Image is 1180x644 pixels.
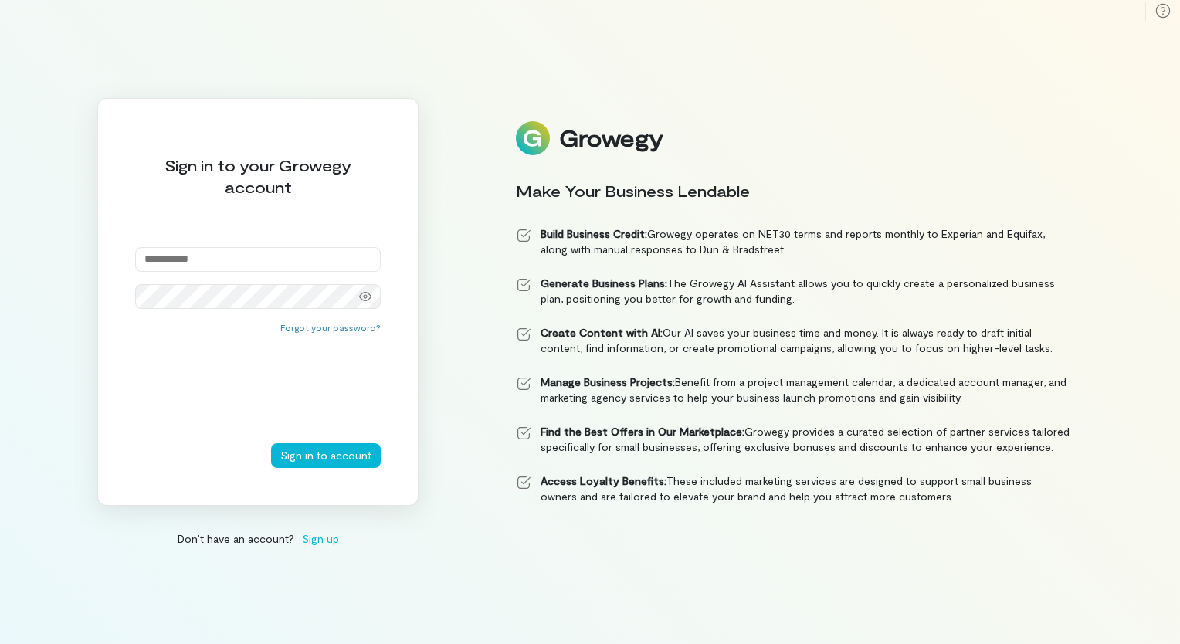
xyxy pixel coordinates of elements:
li: Our AI saves your business time and money. It is always ready to draft initial content, find info... [516,325,1070,356]
span: Sign up [302,530,339,547]
strong: Create Content with AI: [541,326,663,339]
div: Don’t have an account? [97,530,419,547]
li: The Growegy AI Assistant allows you to quickly create a personalized business plan, positioning y... [516,276,1070,307]
img: Logo [516,121,550,155]
button: Forgot your password? [280,321,381,334]
li: These included marketing services are designed to support small business owners and are tailored ... [516,473,1070,504]
div: Make Your Business Lendable [516,180,1070,202]
strong: Manage Business Projects: [541,375,675,388]
li: Benefit from a project management calendar, a dedicated account manager, and marketing agency ser... [516,375,1070,405]
button: Sign in to account [271,443,381,468]
strong: Generate Business Plans: [541,276,667,290]
strong: Access Loyalty Benefits: [541,474,666,487]
li: Growegy operates on NET30 terms and reports monthly to Experian and Equifax, along with manual re... [516,226,1070,257]
div: Growegy [559,125,663,151]
div: Sign in to your Growegy account [135,154,381,198]
strong: Build Business Credit: [541,227,647,240]
strong: Find the Best Offers in Our Marketplace: [541,425,744,438]
li: Growegy provides a curated selection of partner services tailored specifically for small business... [516,424,1070,455]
